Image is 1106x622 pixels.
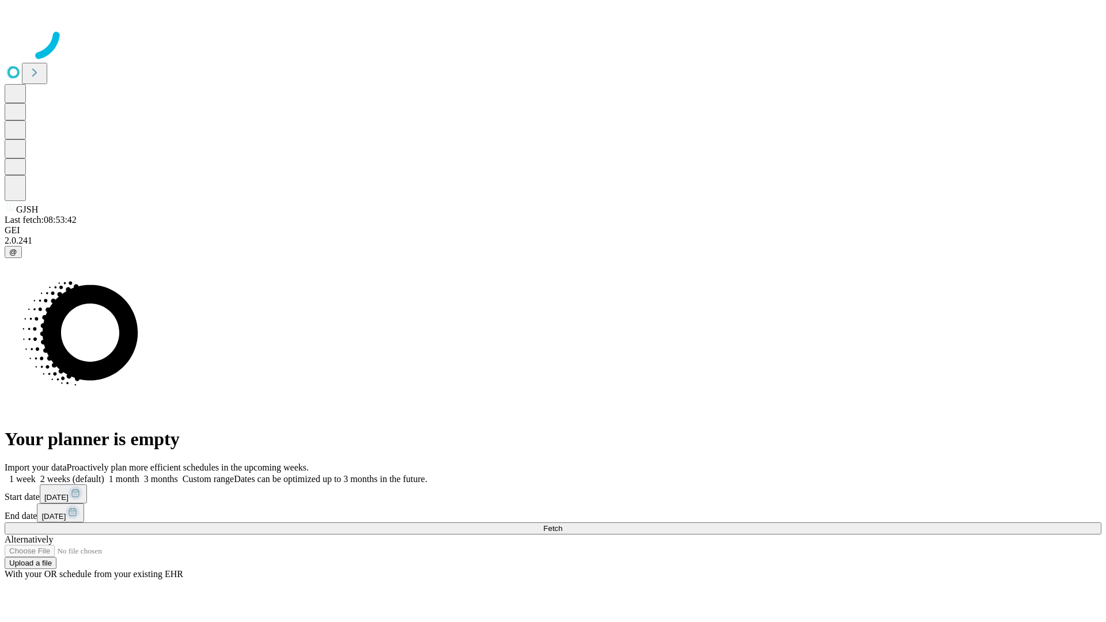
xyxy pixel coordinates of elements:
[16,204,38,214] span: GJSH
[5,225,1101,236] div: GEI
[41,512,66,521] span: [DATE]
[5,246,22,258] button: @
[9,474,36,484] span: 1 week
[234,474,427,484] span: Dates can be optimized up to 3 months in the future.
[5,522,1101,534] button: Fetch
[40,484,87,503] button: [DATE]
[5,569,183,579] span: With your OR schedule from your existing EHR
[144,474,178,484] span: 3 months
[5,484,1101,503] div: Start date
[5,236,1101,246] div: 2.0.241
[5,462,67,472] span: Import your data
[44,493,69,502] span: [DATE]
[5,428,1101,450] h1: Your planner is empty
[183,474,234,484] span: Custom range
[40,474,104,484] span: 2 weeks (default)
[9,248,17,256] span: @
[5,557,56,569] button: Upload a file
[5,503,1101,522] div: End date
[543,524,562,533] span: Fetch
[5,534,53,544] span: Alternatively
[67,462,309,472] span: Proactively plan more efficient schedules in the upcoming weeks.
[109,474,139,484] span: 1 month
[37,503,84,522] button: [DATE]
[5,215,77,225] span: Last fetch: 08:53:42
